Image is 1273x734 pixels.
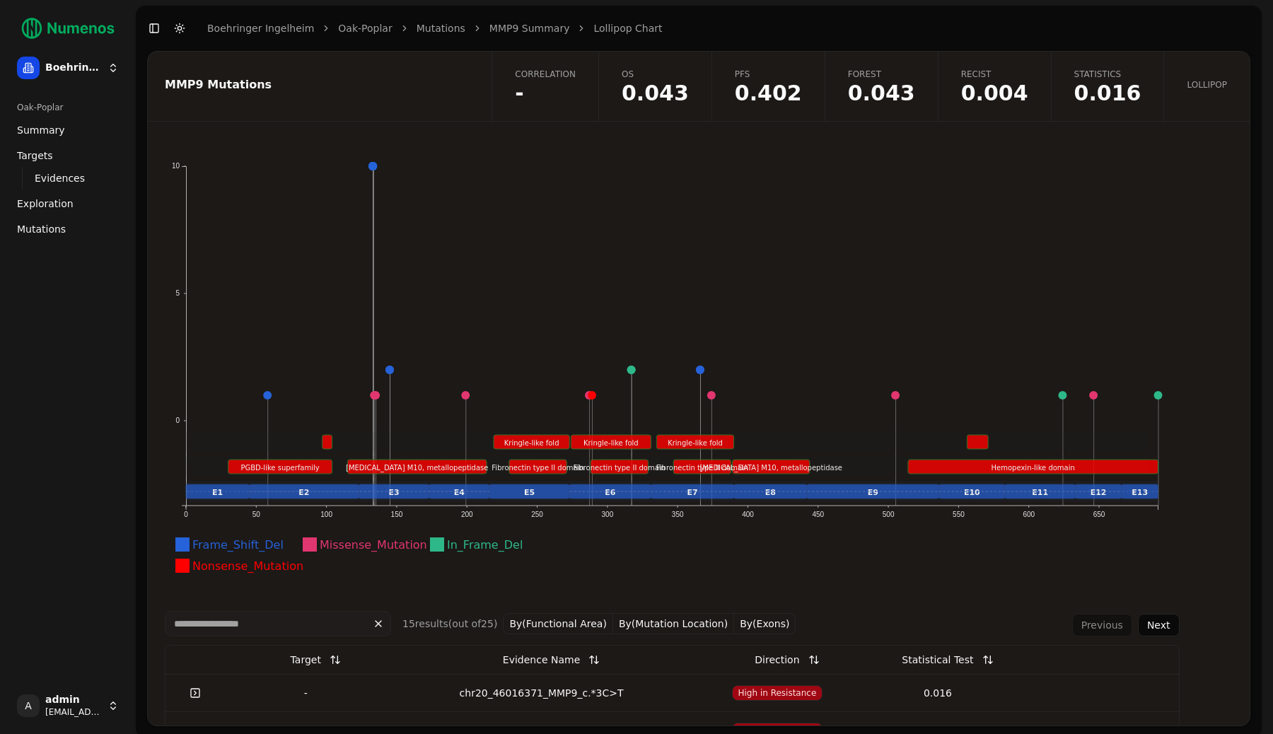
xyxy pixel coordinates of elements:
text: Hemopexin-like domain [992,464,1075,472]
span: A [17,694,40,717]
a: Targets [11,144,124,167]
text: 600 [1023,511,1035,518]
text: 0 [175,416,180,424]
text: E4 [454,488,465,497]
text: PGBD-like superfamily [240,464,319,472]
a: Exploration [11,192,124,215]
span: admin [45,694,102,706]
div: Oak-Poplar [11,96,124,119]
text: In_Frame_Del [447,538,523,552]
a: Evidences [29,168,107,188]
text: [MEDICAL_DATA] M10, metallopeptidase [346,464,488,472]
nav: breadcrumb [207,21,663,35]
button: Boehringer Ingelheim [11,51,124,85]
a: Mutations [417,21,465,35]
a: MMP9 Summary [489,21,570,35]
text: E11 [1032,488,1048,497]
div: MMP9 Mutations [165,79,470,91]
div: - [231,686,380,700]
text: Kringle-like fold [583,439,639,447]
a: Oak-Poplar [338,21,392,35]
text: E12 [1091,488,1107,497]
button: Toggle Sidebar [144,18,164,38]
span: [EMAIL_ADDRESS] [45,706,102,718]
text: 200 [461,511,473,518]
button: By(Functional Area) [503,613,613,634]
a: Forest0.043 [825,52,938,121]
span: 15 result s [402,618,448,629]
text: Kringle-like fold [504,439,559,447]
button: Toggle Dark Mode [170,18,190,38]
span: High in Resistance [732,685,823,701]
text: 300 [602,511,614,518]
text: 650 [1093,511,1105,518]
text: 450 [812,511,824,518]
a: Summary [11,119,124,141]
text: Fibronectin type II domain [492,464,583,472]
text: 50 [252,511,261,518]
span: Summary [17,123,65,137]
a: Correlation- [492,52,598,121]
span: 0.043 [848,83,915,104]
a: Lollipop [1163,52,1250,121]
text: Frame_Shift_Del [192,538,284,552]
a: OS0.043 [598,52,711,121]
button: Aadmin[EMAIL_ADDRESS] [11,689,124,723]
text: Fibronectin type II domain [574,464,665,472]
text: [MEDICAL_DATA] M10, metallopeptidase [700,464,842,472]
text: E9 [868,488,878,497]
text: E5 [524,488,535,497]
span: Boehringer Ingelheim [45,62,102,74]
a: Recist0.004 [938,52,1051,121]
img: Numenos [11,11,124,45]
text: 100 [320,511,332,518]
div: Statistical Test [902,647,973,672]
span: PFS [735,69,802,80]
span: Mutations [17,222,66,236]
span: OS [622,69,689,80]
span: Statistics [1074,69,1141,80]
text: Missense_Mutation [320,538,427,552]
text: E10 [964,488,980,497]
text: E8 [765,488,776,497]
text: Nonsense_Mutation [192,559,303,573]
span: Evidences [35,171,85,185]
a: Boehringer Ingelheim [207,21,314,35]
a: Statistics0.016 [1051,52,1164,121]
span: 0.402 [735,83,802,104]
div: chr20_46016371_MMP9_c.*3C>T [392,686,692,700]
span: Recist [961,69,1028,80]
div: Evidence Name [503,647,580,672]
a: PFS0.402 [711,52,825,121]
text: 400 [742,511,754,518]
text: 500 [883,511,895,518]
span: Forest [848,69,915,80]
text: 10 [172,162,180,170]
span: Correlation [515,69,576,80]
text: 350 [672,511,684,518]
text: Kringle-like fold [668,439,723,447]
a: Mutations [11,218,124,240]
div: Direction [755,647,799,672]
button: By(Exons) [734,613,796,634]
text: E2 [298,488,309,497]
text: E13 [1132,488,1148,497]
text: E1 [212,488,223,497]
span: (out of 25 ) [448,618,498,629]
text: E3 [388,488,399,497]
div: Target [291,647,321,672]
text: 0 [184,511,188,518]
button: Next [1138,614,1180,636]
span: - [515,83,576,104]
span: Lollipop [1187,79,1227,91]
text: E7 [687,488,697,497]
text: 5 [175,289,180,297]
text: 150 [391,511,403,518]
span: 0.043 [622,83,689,104]
button: By(Mutation Location) [613,613,734,634]
span: Targets [17,148,53,163]
text: Fibronectin type II domain [656,464,748,472]
text: E6 [605,488,616,497]
span: 0.016 [1074,83,1141,104]
span: 0.004 [961,83,1028,104]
